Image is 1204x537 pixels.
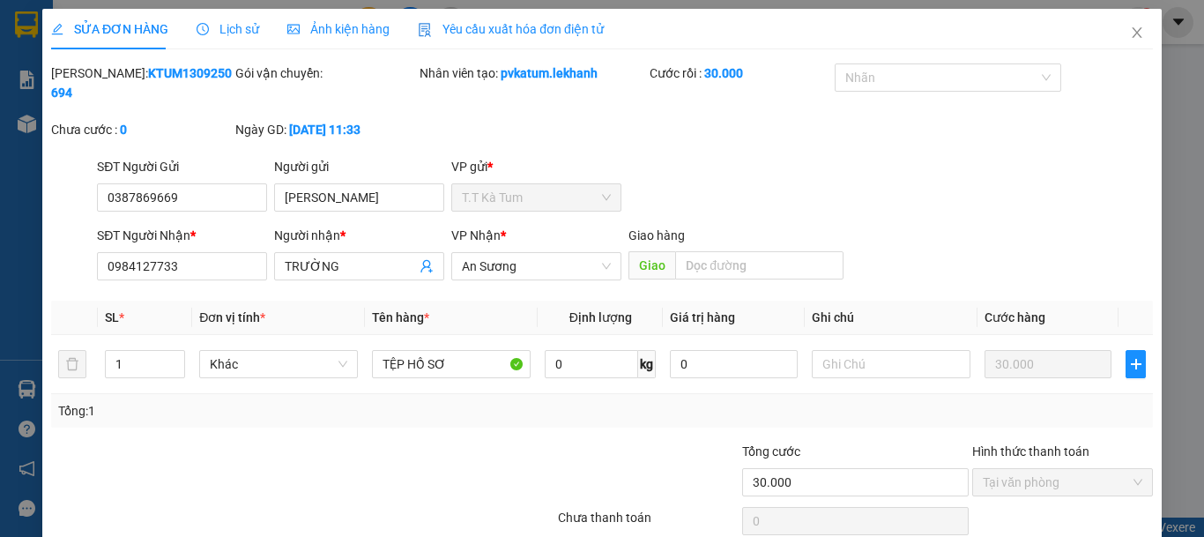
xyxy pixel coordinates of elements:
span: Tại văn phòng [983,469,1142,496]
img: icon [418,23,432,37]
label: Hình thức thanh toán [972,444,1089,459]
b: 30.000 [704,66,743,80]
span: Đơn vị tính [199,310,265,324]
div: Ngày GD: [235,120,416,139]
span: clock-circle [197,23,209,35]
div: 30.000 [13,93,159,114]
div: An Sương [168,15,310,36]
span: Nhận: [168,17,211,35]
div: Tên hàng: TỆP HỒ SƠ ( : 1 ) [15,124,310,146]
div: SĐT Người Nhận [97,226,267,245]
span: An Sương [462,253,611,280]
div: 0387869669 [15,57,156,82]
b: KTUM1309250694 [51,66,232,100]
b: pvkatum.lekhanh [501,66,598,80]
div: [PERSON_NAME] [15,36,156,57]
span: picture [287,23,300,35]
input: Dọc đường [675,251,843,280]
span: SL [105,310,119,324]
input: VD: Bàn, Ghế [372,350,531,378]
div: TRƯỜNG [168,36,310,57]
div: Nhân viên tạo: [420,63,646,83]
span: plus [1126,357,1145,371]
span: SL [227,123,250,147]
div: VP gửi [451,157,621,176]
button: delete [58,350,86,378]
span: Giá trị hàng [670,310,735,324]
span: Khác [210,351,347,377]
span: T.T Kà Tum [462,184,611,211]
span: Giao [628,251,675,280]
span: VP Nhận [451,228,501,242]
input: Ghi Chú [812,350,970,378]
span: Lịch sử [197,22,259,36]
div: Gói vận chuyển: [235,63,416,83]
div: T.T Kà Tum [15,15,156,36]
b: 0 [120,123,127,137]
span: Yêu cầu xuất hóa đơn điện tử [418,22,604,36]
span: Định lượng [569,310,631,324]
button: Close [1112,9,1162,58]
span: SỬA ĐƠN HÀNG [51,22,168,36]
b: [DATE] 11:33 [289,123,360,137]
th: Ghi chú [805,301,977,335]
div: 0984127733 [168,57,310,82]
span: close [1130,26,1144,40]
span: Ảnh kiện hàng [287,22,390,36]
div: Cước rồi : [650,63,830,83]
span: CR : [13,94,41,113]
span: edit [51,23,63,35]
span: Gửi: [15,17,42,35]
span: Tổng cước [742,444,800,459]
span: Cước hàng [985,310,1045,324]
div: Người gửi [274,157,444,176]
span: Tên hàng [372,310,429,324]
span: kg [638,350,656,378]
button: plus [1126,350,1146,378]
div: Người nhận [274,226,444,245]
span: Giao hàng [628,228,685,242]
input: 0 [985,350,1111,378]
div: [PERSON_NAME]: [51,63,232,102]
div: Chưa cước : [51,120,232,139]
span: user-add [420,259,434,273]
div: Tổng: 1 [58,401,466,421]
div: SĐT Người Gửi [97,157,267,176]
